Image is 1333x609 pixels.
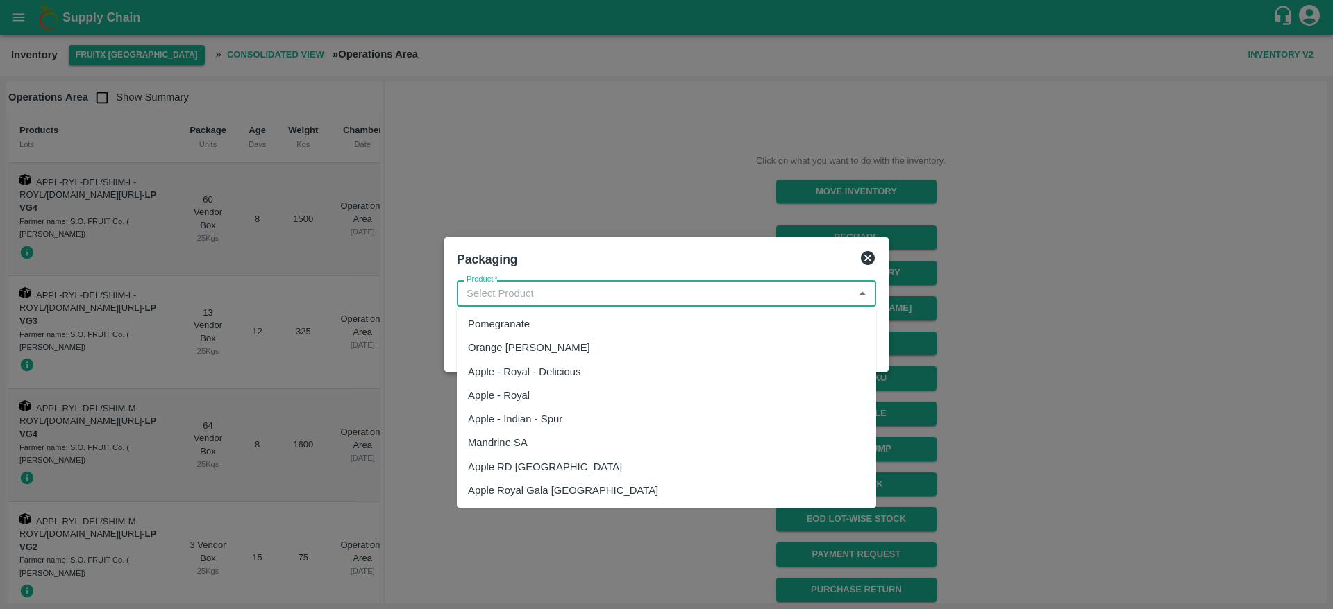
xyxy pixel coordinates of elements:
div: Apple Royal Gala [GEOGRAPHIC_DATA] [468,483,658,498]
div: Mandrine SA [468,435,528,450]
div: Pomegranate [468,316,530,332]
b: Packaging [457,252,518,266]
div: Apple - Indian - Spur [468,411,562,427]
div: Apple - Royal - Delicious [468,364,581,379]
label: Product [467,274,498,285]
div: Orange [PERSON_NAME] [468,340,590,355]
input: Select Product [461,284,849,302]
div: Apple RD [GEOGRAPHIC_DATA] [468,459,622,474]
button: Close [853,284,871,302]
div: Apple - Royal [468,388,530,403]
